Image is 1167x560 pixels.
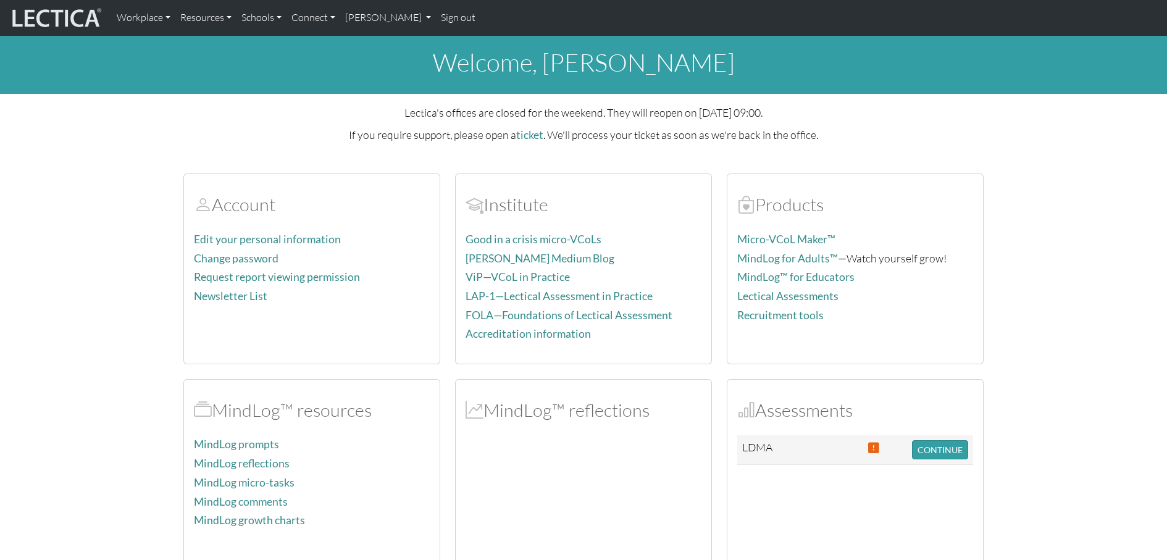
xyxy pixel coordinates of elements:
[737,270,855,283] a: MindLog™ for Educators
[466,252,614,265] a: [PERSON_NAME] Medium Blog
[466,194,701,215] h2: Institute
[194,514,305,527] a: MindLog growth charts
[466,193,483,215] span: Account
[194,476,295,489] a: MindLog micro-tasks
[194,290,267,303] a: Newsletter List
[466,309,672,322] a: FOLA—Foundations of Lectical Assessment
[737,309,824,322] a: Recruitment tools
[737,290,839,303] a: Lectical Assessments
[183,126,984,144] p: If you require support, please open a . We'll process your ticket as soon as we're back in the of...
[340,5,436,31] a: [PERSON_NAME]
[194,193,212,215] span: Account
[183,104,984,121] p: Lectica's offices are closed for the weekend. They will reopen on [DATE] 09:00.
[868,440,879,454] span: This Assessment is due soon, 2025-08-10 17:00
[194,252,278,265] a: Change password
[466,399,483,421] span: MindLog
[737,194,973,215] h2: Products
[436,5,480,31] a: Sign out
[737,399,755,421] span: Assessments
[194,270,360,283] a: Request report viewing permission
[737,252,838,265] a: MindLog for Adults™
[194,399,430,421] h2: MindLog™ resources
[194,495,288,508] a: MindLog comments
[194,233,341,246] a: Edit your personal information
[737,193,755,215] span: Products
[466,270,570,283] a: ViP—VCoL in Practice
[194,194,430,215] h2: Account
[912,440,968,459] button: CONTINUE
[112,5,175,31] a: Workplace
[9,6,102,30] img: lecticalive
[737,249,973,267] p: —Watch yourself grow!
[236,5,287,31] a: Schools
[737,399,973,421] h2: Assessments
[287,5,340,31] a: Connect
[466,327,591,340] a: Accreditation information
[516,128,543,141] a: ticket
[194,438,279,451] a: MindLog prompts
[194,457,290,470] a: MindLog reflections
[466,290,653,303] a: LAP-1—Lectical Assessment in Practice
[175,5,236,31] a: Resources
[737,233,835,246] a: Micro-VCoL Maker™
[466,399,701,421] h2: MindLog™ reflections
[466,233,601,246] a: Good in a crisis micro-VCoLs
[737,435,788,465] td: LDMA
[194,399,212,421] span: MindLog™ resources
